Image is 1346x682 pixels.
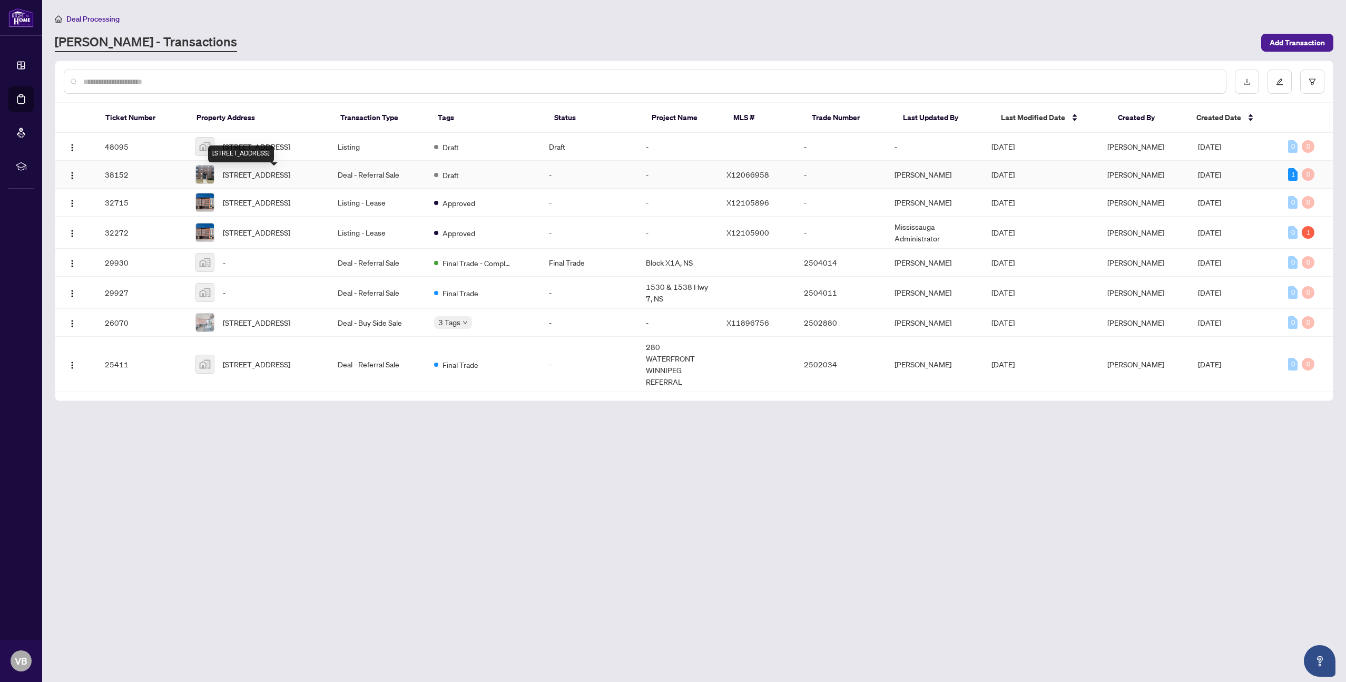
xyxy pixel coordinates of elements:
div: 0 [1302,196,1314,209]
div: 0 [1302,358,1314,371]
div: 0 [1288,286,1298,299]
td: 32715 [96,189,187,217]
span: [STREET_ADDRESS] [223,141,290,152]
button: edit [1268,70,1292,94]
td: Final Trade [541,249,637,277]
th: Ticket Number [97,103,188,133]
img: thumbnail-img [196,165,214,183]
span: [PERSON_NAME] [1107,318,1164,327]
td: - [637,161,718,189]
div: 0 [1288,196,1298,209]
td: 32272 [96,217,187,249]
td: Deal - Buy Side Sale [329,309,426,337]
span: - [223,287,225,298]
th: Last Updated By [895,103,993,133]
td: [PERSON_NAME] [886,309,983,337]
button: Logo [64,166,81,183]
span: Deal Processing [66,14,120,24]
span: [DATE] [1198,258,1221,267]
span: [PERSON_NAME] [1107,198,1164,207]
button: download [1235,70,1259,94]
th: Status [546,103,644,133]
span: [PERSON_NAME] [1107,258,1164,267]
td: - [541,337,637,392]
span: [STREET_ADDRESS] [223,227,290,238]
img: thumbnail-img [196,355,214,373]
td: 1530 & 1538 Hwy 7, NS [637,277,718,309]
span: [DATE] [991,318,1015,327]
td: [PERSON_NAME] [886,249,983,277]
div: 0 [1288,226,1298,239]
span: Final Trade - Completed [443,257,511,269]
div: 1 [1288,168,1298,181]
div: 0 [1288,316,1298,329]
span: [PERSON_NAME] [1107,359,1164,369]
img: logo [8,8,34,27]
span: X12066958 [726,170,769,179]
span: [STREET_ADDRESS] [223,197,290,208]
span: [STREET_ADDRESS] [223,317,290,328]
td: - [795,189,886,217]
button: Add Transaction [1261,34,1333,52]
img: Logo [68,259,76,268]
span: filter [1309,78,1316,85]
div: 0 [1302,286,1314,299]
img: Logo [68,319,76,328]
td: 2504014 [795,249,886,277]
td: - [886,133,983,161]
th: Trade Number [803,103,895,133]
span: Approved [443,197,475,209]
span: download [1243,78,1251,85]
div: 0 [1302,140,1314,153]
th: Created By [1109,103,1188,133]
div: 0 [1288,358,1298,371]
button: Logo [64,224,81,241]
button: Open asap [1304,645,1335,677]
td: 2502880 [795,309,886,337]
span: [DATE] [1198,318,1221,327]
td: 280 WATERFRONT WINNIPEG REFERRAL [637,337,718,392]
td: - [541,161,637,189]
td: - [637,309,718,337]
span: Add Transaction [1270,34,1325,51]
span: [DATE] [1198,288,1221,297]
button: Logo [64,314,81,331]
span: Final Trade [443,359,478,371]
td: 26070 [96,309,187,337]
td: [PERSON_NAME] [886,189,983,217]
div: [STREET_ADDRESS] [208,145,274,162]
th: Last Modified Date [993,103,1110,133]
td: - [795,133,886,161]
span: [PERSON_NAME] [1107,288,1164,297]
th: Tags [429,103,545,133]
img: Logo [68,229,76,238]
span: [DATE] [991,198,1015,207]
td: 29927 [96,277,187,309]
div: 0 [1288,140,1298,153]
span: [DATE] [991,170,1015,179]
button: filter [1300,70,1324,94]
span: - [223,257,225,268]
span: home [55,15,62,23]
th: Created Date [1188,103,1279,133]
div: 0 [1302,316,1314,329]
img: Logo [68,361,76,369]
td: - [541,309,637,337]
td: - [541,277,637,309]
img: Logo [68,171,76,180]
td: Mississauga Administrator [886,217,983,249]
td: 2504011 [795,277,886,309]
img: thumbnail-img [196,284,214,301]
div: 0 [1302,256,1314,269]
th: Property Address [188,103,331,133]
td: Deal - Referral Sale [329,161,426,189]
button: Logo [64,254,81,271]
button: Logo [64,194,81,211]
span: [PERSON_NAME] [1107,170,1164,179]
td: [PERSON_NAME] [886,277,983,309]
span: Draft [443,141,459,153]
td: Draft [541,133,637,161]
td: [PERSON_NAME] [886,161,983,189]
span: [DATE] [991,288,1015,297]
div: 1 [1302,226,1314,239]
